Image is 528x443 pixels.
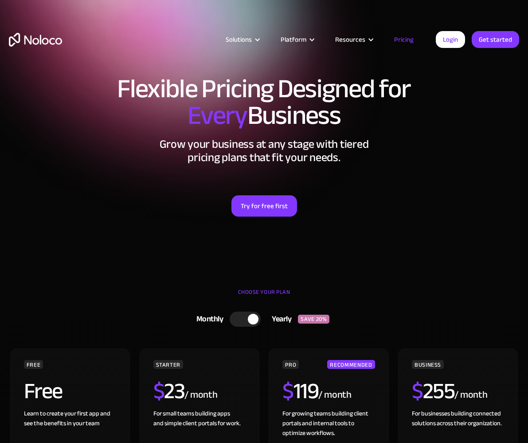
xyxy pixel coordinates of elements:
[24,380,63,402] h2: Free
[261,312,298,326] div: Yearly
[153,360,183,369] div: STARTER
[9,75,519,129] h1: Flexible Pricing Designed for Business
[412,360,444,369] div: BUSINESS
[282,370,293,412] span: $
[153,370,164,412] span: $
[281,34,306,45] div: Platform
[215,34,270,45] div: Solutions
[282,360,299,369] div: PRO
[436,31,465,48] a: Login
[185,312,230,326] div: Monthly
[282,380,318,402] h2: 119
[24,360,43,369] div: FREE
[412,370,423,412] span: $
[412,380,454,402] h2: 255
[318,388,352,402] div: / month
[324,34,383,45] div: Resources
[188,91,247,140] span: Every
[383,34,425,45] a: Pricing
[226,34,252,45] div: Solutions
[231,195,297,217] a: Try for free first
[472,31,519,48] a: Get started
[327,360,375,369] div: RECOMMENDED
[184,388,218,402] div: / month
[9,138,519,164] h2: Grow your business at any stage with tiered pricing plans that fit your needs.
[454,388,488,402] div: / month
[9,33,62,47] a: home
[270,34,324,45] div: Platform
[298,315,329,324] div: SAVE 20%
[9,285,519,308] div: CHOOSE YOUR PLAN
[335,34,365,45] div: Resources
[153,380,185,402] h2: 23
